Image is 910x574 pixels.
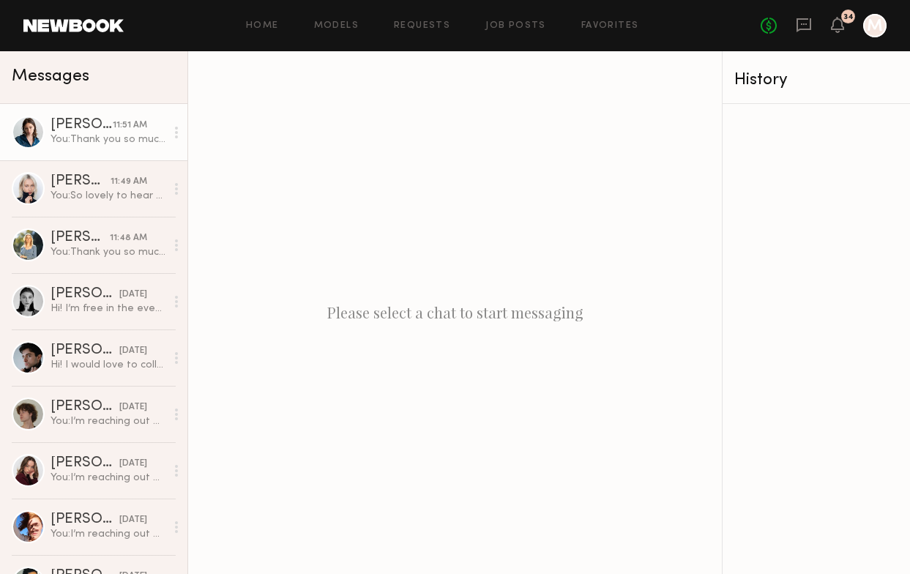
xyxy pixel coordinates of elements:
[119,513,147,527] div: [DATE]
[51,527,165,541] div: You: I’m reaching out on behalf of our brands, Gelato Pique and SNIDEL. We often create simple UG...
[51,456,119,471] div: [PERSON_NAME]
[110,231,147,245] div: 11:48 AM
[51,118,113,133] div: [PERSON_NAME]
[119,457,147,471] div: [DATE]
[119,344,147,358] div: [DATE]
[246,21,279,31] a: Home
[51,400,119,414] div: [PERSON_NAME]
[734,72,898,89] div: History
[51,287,119,302] div: [PERSON_NAME]
[111,175,147,189] div: 11:49 AM
[51,245,165,259] div: You: Thank you so much for your reply! Our store is located on [GEOGRAPHIC_DATA] in [GEOGRAPHIC_D...
[51,512,119,527] div: [PERSON_NAME]
[51,302,165,316] div: Hi! I’m free in the evenings after 6pm
[314,21,359,31] a: Models
[51,231,110,245] div: [PERSON_NAME]
[119,288,147,302] div: [DATE]
[119,400,147,414] div: [DATE]
[51,358,165,372] div: Hi! I would love to collab! Sadly I can't do those dates but I can do the 20th or 21st!
[51,174,111,189] div: [PERSON_NAME]
[485,21,546,31] a: Job Posts
[843,13,854,21] div: 34
[394,21,450,31] a: Requests
[51,133,165,146] div: You: Thank you so much! I was thinking of going with the rate listed on your page, but please let...
[51,189,165,203] div: You: So lovely to hear that! Our store is located on [GEOGRAPHIC_DATA] in [GEOGRAPHIC_DATA]. Woul...
[113,119,147,133] div: 11:51 AM
[188,51,722,574] div: Please select a chat to start messaging
[51,471,165,485] div: You: I’m reaching out on behalf of our brands, Gelato Pique and SNIDEL. We often create simple UG...
[51,343,119,358] div: [PERSON_NAME]
[581,21,639,31] a: Favorites
[863,14,887,37] a: M
[12,68,89,85] span: Messages
[51,414,165,428] div: You: I’m reaching out on behalf of our brands, Gelato Pique and SNIDEL. We often create simple UG...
